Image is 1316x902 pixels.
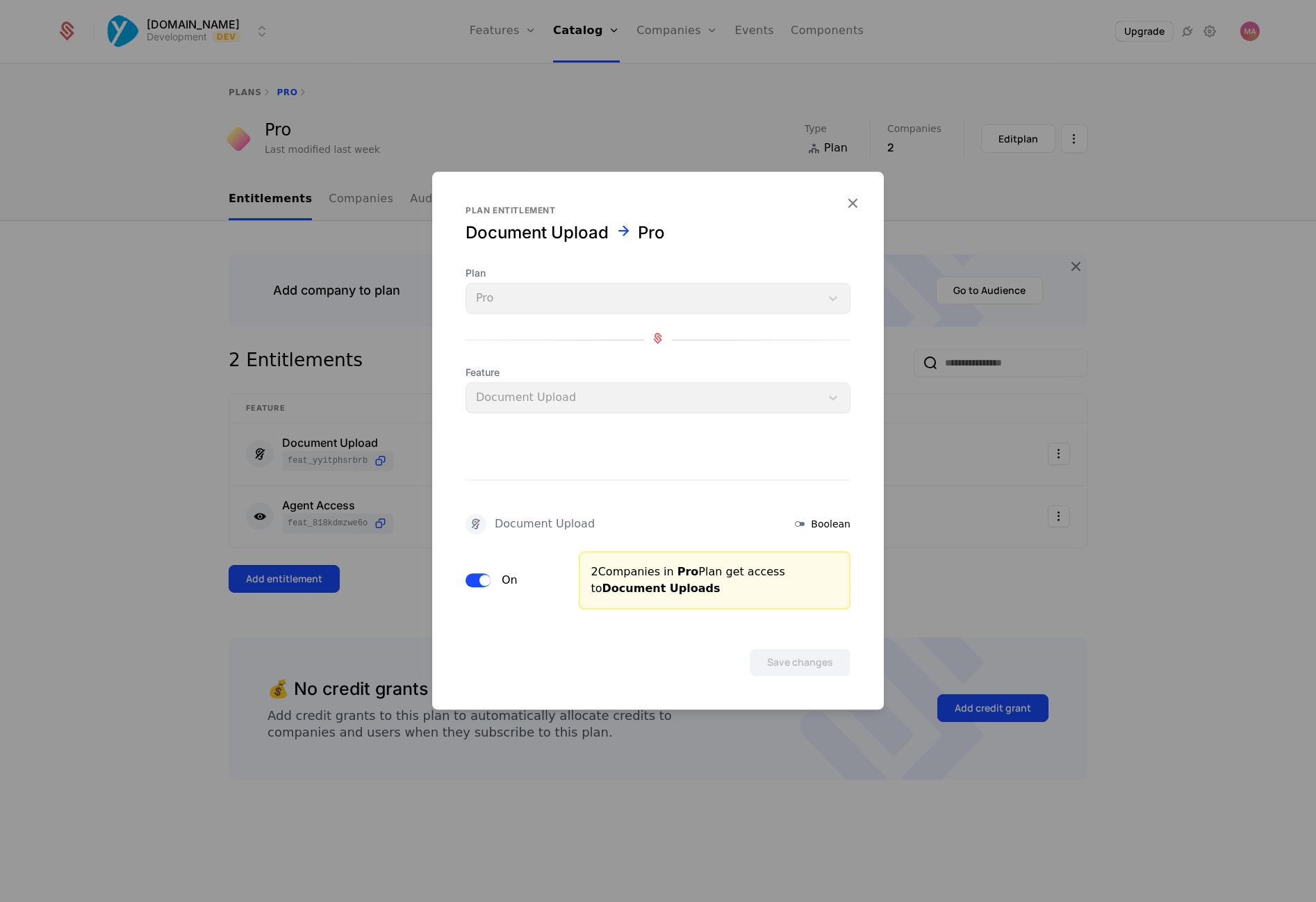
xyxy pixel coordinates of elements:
button: Save changes [750,648,850,676]
span: Document Uploads [602,582,721,595]
div: 2 Companies in Plan get access to [591,564,839,597]
label: On [502,573,518,587]
span: Pro [677,565,699,578]
div: Pro [638,222,665,244]
div: Document Upload [495,518,595,530]
span: Boolean [811,517,850,531]
div: Document Upload [466,222,609,244]
div: Plan entitlement [466,205,850,216]
span: Feature [466,366,850,379]
span: Plan [466,266,850,280]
